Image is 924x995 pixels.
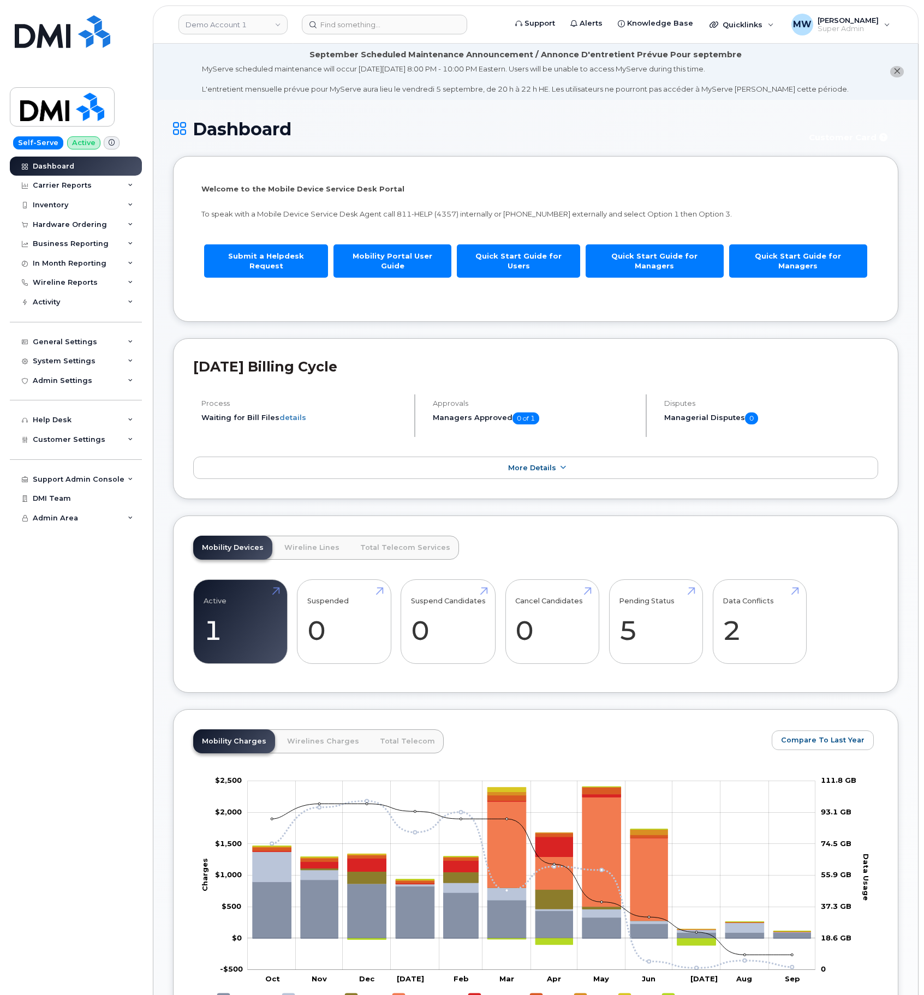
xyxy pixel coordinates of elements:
[222,902,241,910] g: $0
[253,879,811,938] g: Rate Plan
[781,735,865,745] span: Compare To Last Year
[204,586,277,658] a: Active 1
[772,730,874,750] button: Compare To Last Year
[278,729,368,753] a: Wirelines Charges
[215,776,242,784] g: $0
[371,729,444,753] a: Total Telecom
[265,974,280,983] tspan: Oct
[664,399,878,407] h4: Disputes
[253,852,811,932] g: Roaming
[215,838,242,847] tspan: $1,500
[193,358,878,375] h2: [DATE] Billing Cycle
[546,974,561,983] tspan: Apr
[220,964,243,973] tspan: -$500
[433,399,636,407] h4: Approvals
[351,536,459,560] a: Total Telecom Services
[499,974,514,983] tspan: Mar
[253,787,811,932] g: GST
[593,974,609,983] tspan: May
[515,586,589,658] a: Cancel Candidates 0
[821,807,851,816] tspan: 93.1 GB
[736,974,752,983] tspan: Aug
[200,858,209,891] tspan: Charges
[411,586,486,658] a: Suspend Candidates 0
[821,964,826,973] tspan: 0
[508,464,556,472] span: More Details
[619,586,693,658] a: Pending Status 5
[890,66,904,77] button: close notification
[202,64,849,94] div: MyServe scheduled maintenance will occur [DATE][DATE] 8:00 PM - 10:00 PM Eastern. Users will be u...
[193,536,272,560] a: Mobility Devices
[312,974,327,983] tspan: Nov
[512,412,539,424] span: 0 of 1
[690,974,718,983] tspan: [DATE]
[215,807,242,816] g: $0
[642,974,655,983] tspan: Jun
[397,974,424,983] tspan: [DATE]
[215,776,242,784] tspan: $2,500
[586,244,724,278] a: Quick Start Guide for Managers
[333,244,451,278] a: Mobility Portal User Guide
[454,974,469,983] tspan: Feb
[201,209,870,219] p: To speak with a Mobile Device Service Desk Agent call 811-HELP (4357) internally or [PHONE_NUMBER...
[215,807,242,816] tspan: $2,000
[821,838,851,847] tspan: 74.5 GB
[821,933,851,942] tspan: 18.6 GB
[309,49,742,61] div: September Scheduled Maintenance Announcement / Annonce D'entretient Prévue Pour septembre
[173,119,795,139] h1: Dashboard
[201,184,870,194] p: Welcome to the Mobile Device Service Desk Portal
[215,838,242,847] g: $0
[220,964,243,973] g: $0
[457,244,580,278] a: Quick Start Guide for Users
[723,586,796,658] a: Data Conflicts 2
[821,870,851,879] tspan: 55.9 GB
[222,902,241,910] tspan: $500
[785,974,800,983] tspan: Sep
[729,244,867,278] a: Quick Start Guide for Managers
[276,536,348,560] a: Wireline Lines
[215,870,242,879] g: $0
[745,412,758,424] span: 0
[201,399,405,407] h4: Process
[862,854,871,901] tspan: Data Usage
[204,244,328,278] a: Submit a Helpdesk Request
[821,776,856,784] tspan: 111.8 GB
[664,412,878,424] h5: Managerial Disputes
[215,870,242,879] tspan: $1,000
[232,933,242,942] tspan: $0
[201,412,405,423] li: Waiting for Bill Files
[800,128,898,147] button: Customer Card
[193,729,275,753] a: Mobility Charges
[307,586,381,658] a: Suspended 0
[821,902,851,910] tspan: 37.3 GB
[433,412,636,424] h5: Managers Approved
[359,974,375,983] tspan: Dec
[279,413,306,422] a: details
